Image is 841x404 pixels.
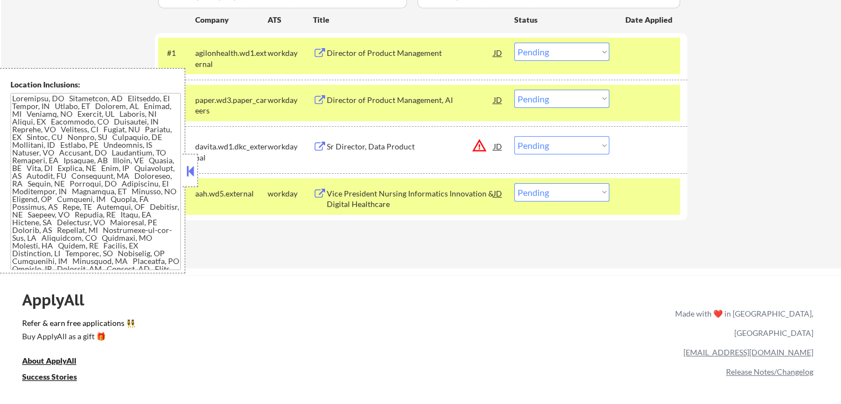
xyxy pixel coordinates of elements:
div: workday [268,48,313,59]
div: workday [268,188,313,199]
div: Director of Product Management [327,48,494,59]
a: About ApplyAll [22,355,92,369]
a: Refer & earn free applications 👯‍♀️ [22,319,444,331]
div: workday [268,141,313,152]
div: paper.wd3.paper_careers [195,95,268,116]
div: Director of Product Management, AI [327,95,494,106]
div: Made with ❤️ in [GEOGRAPHIC_DATA], [GEOGRAPHIC_DATA] [671,304,813,343]
div: Title [313,14,504,25]
div: Vice President Nursing Informatics Innovation & Digital Healthcare [327,188,494,210]
button: warning_amber [472,138,487,153]
div: ApplyAll [22,291,97,309]
div: Status [514,9,609,29]
div: Location Inclusions: [11,79,181,90]
div: workday [268,95,313,106]
u: About ApplyAll [22,356,76,365]
a: Success Stories [22,371,92,385]
div: Date Applied [625,14,674,25]
a: Buy ApplyAll as a gift 🎁 [22,331,133,345]
div: JD [493,90,504,110]
div: agilonhealth.wd1.external [195,48,268,69]
div: aah.wd5.external [195,188,268,199]
a: [EMAIL_ADDRESS][DOMAIN_NAME] [683,348,813,357]
div: Buy ApplyAll as a gift 🎁 [22,333,133,340]
div: ATS [268,14,313,25]
div: Sr Director, Data Product [327,141,494,152]
u: Success Stories [22,372,77,381]
div: #1 [167,48,186,59]
div: JD [493,43,504,63]
div: Company [195,14,268,25]
div: davita.wd1.dkc_external [195,141,268,163]
a: Release Notes/Changelog [726,367,813,376]
div: JD [493,136,504,156]
div: JD [493,183,504,203]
